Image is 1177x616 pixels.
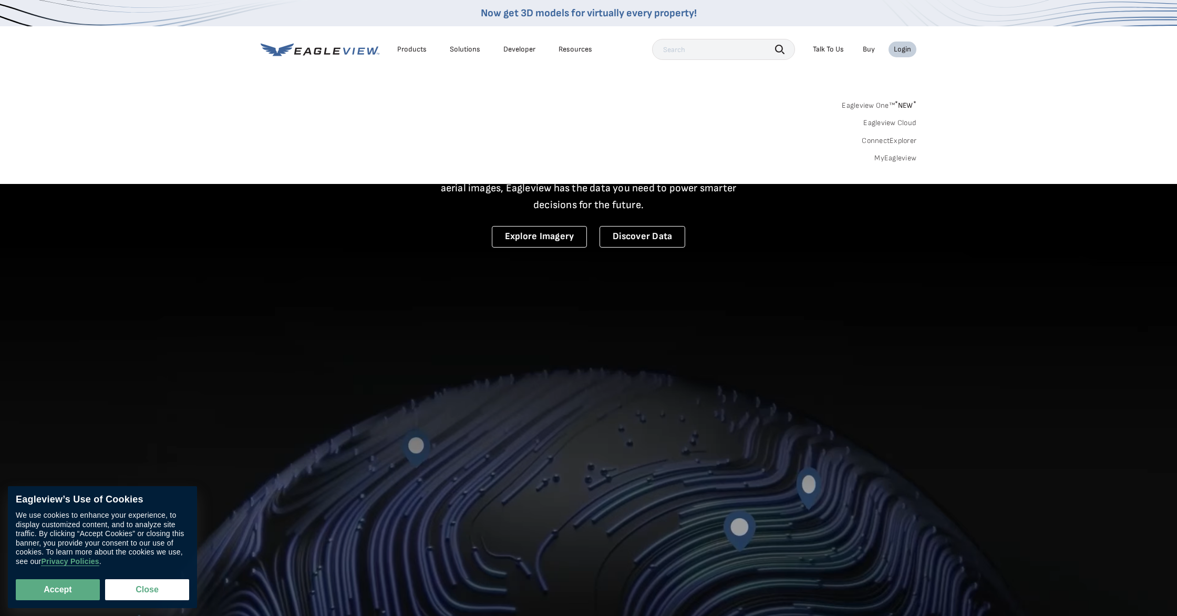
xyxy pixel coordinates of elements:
[862,136,916,146] a: ConnectExplorer
[863,118,916,128] a: Eagleview Cloud
[813,45,844,54] div: Talk To Us
[481,7,697,19] a: Now get 3D models for virtually every property!
[16,579,100,600] button: Accept
[842,98,916,110] a: Eagleview One™*NEW*
[492,226,587,248] a: Explore Imagery
[895,101,916,110] span: NEW
[397,45,427,54] div: Products
[652,39,795,60] input: Search
[41,557,99,566] a: Privacy Policies
[863,45,875,54] a: Buy
[503,45,535,54] a: Developer
[874,153,916,163] a: MyEagleview
[16,511,189,566] div: We use cookies to enhance your experience, to display customized content, and to analyze site tra...
[894,45,911,54] div: Login
[16,494,189,506] div: Eagleview’s Use of Cookies
[559,45,592,54] div: Resources
[450,45,480,54] div: Solutions
[600,226,685,248] a: Discover Data
[105,579,189,600] button: Close
[428,163,749,213] p: A new era starts here. Built on more than 3.5 billion high-resolution aerial images, Eagleview ha...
